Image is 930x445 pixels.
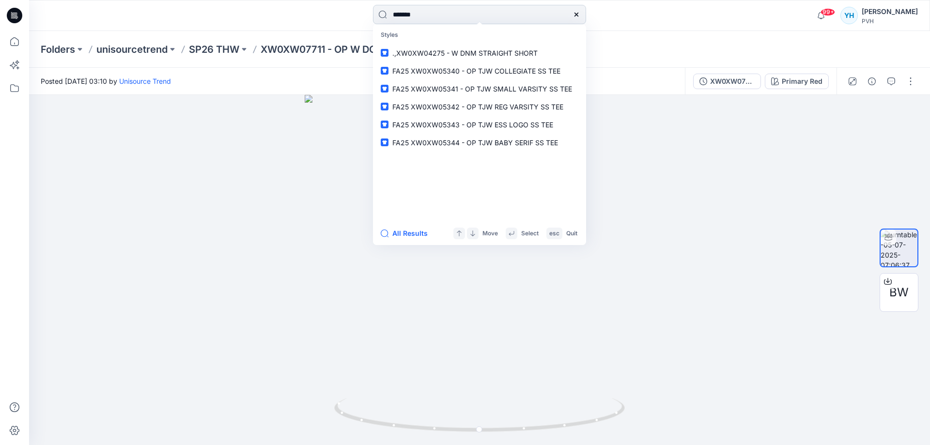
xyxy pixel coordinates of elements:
div: Primary Red [782,76,822,87]
span: .,XW0XW04275 - W DNM STRAIGHT SHORT [392,49,538,57]
button: XW0XW07711 - OP W DOLPHIN SS TEE_proto [693,74,761,89]
p: Quit [566,229,577,239]
p: XW0XW07711 - OP W DOLPHIN SS TEE_proto [261,43,461,56]
div: XW0XW07711 - OP W DOLPHIN SS TEE_proto [710,76,755,87]
a: FA25 XW0XW05343 - OP TJW ESS LOGO SS TEE [375,116,584,134]
span: 99+ [821,8,835,16]
button: All Results [381,228,434,239]
p: esc [549,229,559,239]
a: FA25 XW0XW05344 - OP TJW BABY SERIF SS TEE [375,134,584,152]
a: SP26 THW [189,43,239,56]
span: FA25 XW0XW05340 - OP TJW COLLEGIATE SS TEE [392,67,560,75]
span: FA25 XW0XW05341 - OP TJW SMALL VARSITY SS TEE [392,85,572,93]
div: [PERSON_NAME] [862,6,918,17]
button: Primary Red [765,74,829,89]
div: PVH [862,17,918,25]
a: Unisource Trend [119,77,171,85]
span: Posted [DATE] 03:10 by [41,76,171,86]
a: .,XW0XW04275 - W DNM STRAIGHT SHORT [375,44,584,62]
span: FA25 XW0XW05343 - OP TJW ESS LOGO SS TEE [392,121,553,129]
div: YH [840,7,858,24]
img: turntable-05-07-2025-07:06:37 [881,230,917,266]
a: FA25 XW0XW05340 - OP TJW COLLEGIATE SS TEE [375,62,584,80]
button: Details [864,74,880,89]
a: Folders [41,43,75,56]
a: FA25 XW0XW05341 - OP TJW SMALL VARSITY SS TEE [375,80,584,98]
a: unisourcetrend [96,43,168,56]
p: Select [521,229,539,239]
p: Move [482,229,498,239]
span: BW [889,284,909,301]
a: FA25 XW0XW05342 - OP TJW REG VARSITY SS TEE [375,98,584,116]
p: Styles [375,26,584,44]
span: FA25 XW0XW05342 - OP TJW REG VARSITY SS TEE [392,103,563,111]
span: FA25 XW0XW05344 - OP TJW BABY SERIF SS TEE [392,138,558,147]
